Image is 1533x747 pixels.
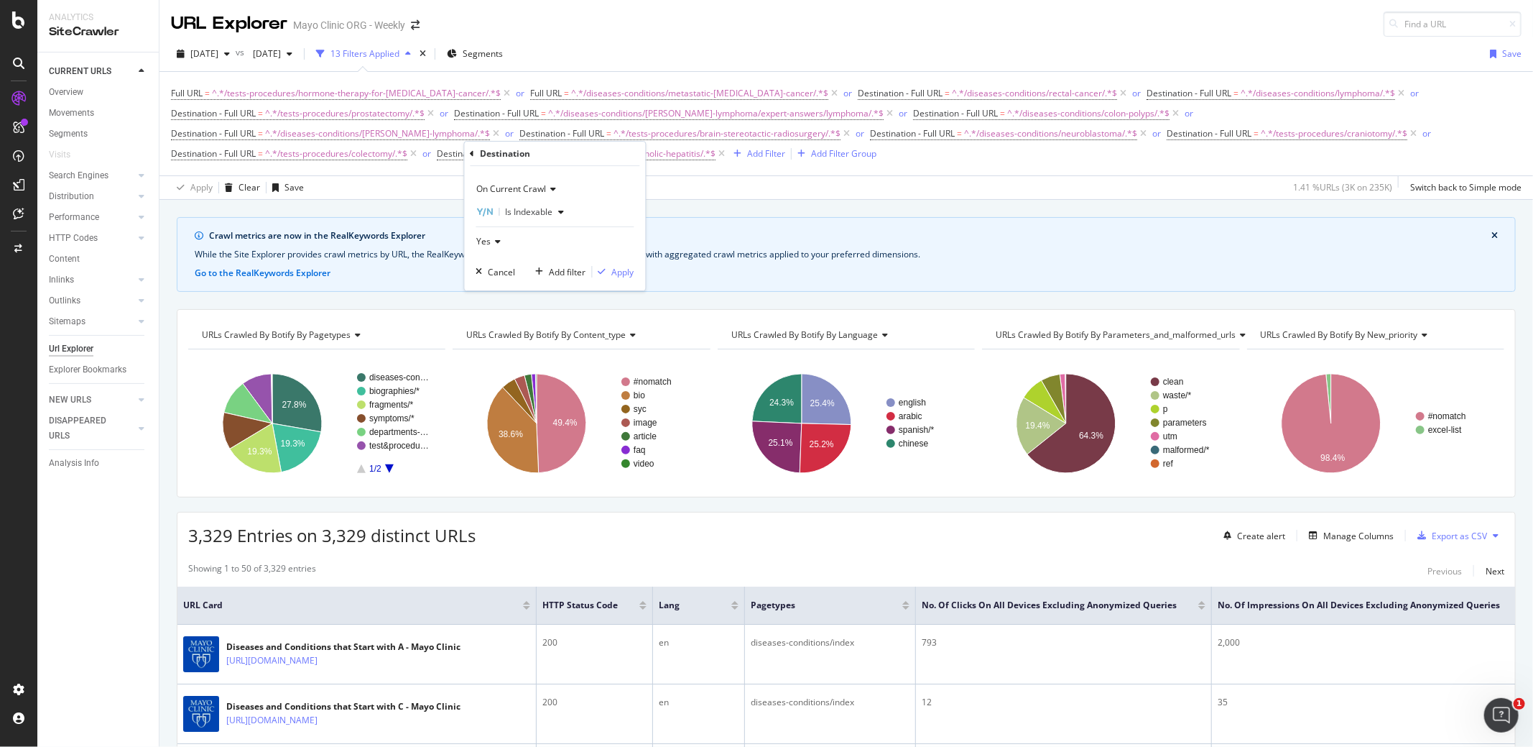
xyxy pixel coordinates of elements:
a: Url Explorer [49,342,149,357]
a: HTTP Codes [49,231,134,246]
text: #nomatch [634,377,672,387]
div: or [899,107,907,119]
text: clean [1163,377,1184,387]
span: = [1233,87,1238,99]
h4: URLs Crawled By Botify By parameters_and_malformed_urls [993,324,1257,347]
a: Explorer Bookmarks [49,362,149,377]
div: or [1410,87,1419,99]
svg: A chart. [982,361,1238,486]
span: ^.*/diseases-conditions/metastatic-[MEDICAL_DATA]-cancer/.*$ [571,83,828,104]
button: close banner [1488,226,1501,245]
div: Destination [481,147,531,160]
span: = [957,127,962,139]
text: 19.3% [281,439,305,449]
button: Apply [171,176,213,199]
span: Destination - Full URL [1147,87,1231,99]
div: Showing 1 to 50 of 3,329 entries [188,562,316,579]
text: p [1163,404,1168,414]
button: 13 Filters Applied [310,42,417,65]
button: Segments [441,42,509,65]
span: Lang [659,599,710,612]
div: diseases-conditions/index [751,696,909,709]
text: bio [634,390,645,400]
div: or [856,127,864,139]
text: utm [1163,431,1177,441]
span: = [945,87,950,99]
div: Content [49,252,80,267]
button: Cancel [471,265,516,279]
iframe: Intercom live chat [1484,698,1519,733]
a: DISAPPEARED URLS [49,413,134,444]
div: or [505,127,514,139]
span: Destination - Full URL [437,147,522,160]
a: Movements [49,106,149,121]
div: Diseases and Conditions that Start with A - Mayo Clinic [226,641,460,654]
span: Yes [477,235,491,247]
div: en [659,696,738,709]
a: NEW URLS [49,393,134,408]
a: Inlinks [49,272,134,288]
button: Add Filter Group [792,145,876,162]
a: Search Engines [49,168,134,183]
div: Overview [49,85,83,100]
div: 1.41 % URLs ( 3K on 235K ) [1293,181,1392,193]
div: 35 [1218,696,1529,709]
span: Is Indexable [506,206,553,218]
div: Url Explorer [49,342,93,357]
button: Previous [1427,562,1462,579]
div: Movements [49,106,94,121]
span: = [564,87,569,99]
text: syc [634,404,647,414]
div: A chart. [718,361,973,486]
span: ^.*/tests-procedures/hormone-therapy-for-[MEDICAL_DATA]-cancer/.*$ [212,83,501,104]
span: ^.*/tests-procedures/prostatectomy/.*$ [265,104,425,124]
span: Destination - Full URL [519,127,604,139]
div: Analytics [49,12,147,24]
button: Go to the RealKeywords Explorer [195,267,330,280]
div: Analysis Info [49,456,99,471]
span: ^.*/diseases-conditions/[PERSON_NAME]-lymphoma/.*$ [265,124,490,144]
span: HTTP Status Code [542,599,618,612]
button: Next [1486,562,1504,579]
h4: URLs Crawled By Botify By pagetypes [199,324,432,347]
a: Sitemaps [49,314,134,329]
div: DISAPPEARED URLS [49,413,121,444]
text: 38.6% [499,429,523,439]
span: Segments [463,47,503,60]
div: A chart. [188,361,444,486]
span: = [606,127,611,139]
button: Add filter [530,265,586,279]
div: Apply [190,181,213,193]
text: image [634,418,657,428]
a: Content [49,252,149,267]
div: arrow-right-arrow-left [411,20,420,30]
text: 25.2% [809,440,833,450]
text: 25.1% [768,438,792,448]
span: Destination - Full URL [171,107,256,119]
div: Outlinks [49,293,80,308]
span: pagetypes [751,599,881,612]
span: URLs Crawled By Botify By new_priority [1261,329,1418,341]
span: Destination - Full URL [913,107,998,119]
button: Clear [219,176,260,199]
text: 49.4% [553,418,578,428]
div: NEW URLS [49,393,91,408]
div: While the Site Explorer provides crawl metrics by URL, the RealKeywords Explorer enables more rob... [195,248,1498,261]
div: Mayo Clinic ORG - Weekly [293,18,405,32]
a: Segments [49,127,149,142]
button: or [1410,86,1419,100]
div: SiteCrawler [49,24,147,40]
text: 1/2 [369,464,381,474]
span: Full URL [530,87,562,99]
text: english [899,398,926,408]
text: fragments/* [369,400,414,410]
input: Find a URL [1384,12,1522,37]
span: = [1000,107,1005,119]
div: Diseases and Conditions that Start with C - Mayo Clinic [226,700,460,713]
button: or [1422,127,1431,140]
button: or [1185,106,1193,120]
text: 19.4% [1026,421,1050,431]
div: or [1422,127,1431,139]
button: [DATE] [247,42,298,65]
div: 200 [542,696,647,709]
